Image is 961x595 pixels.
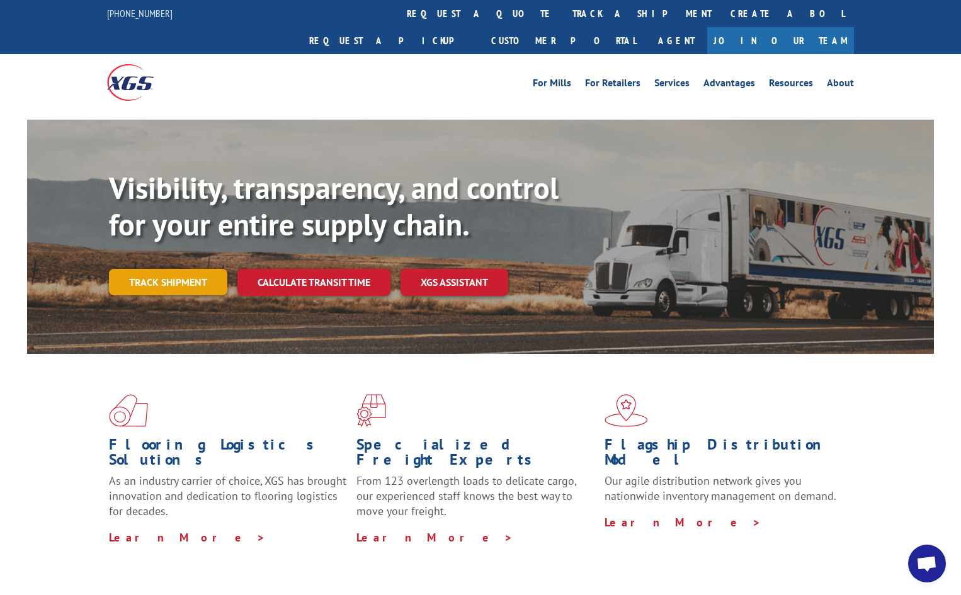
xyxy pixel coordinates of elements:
[703,78,755,92] a: Advantages
[109,473,346,518] span: As an industry carrier of choice, XGS has brought innovation and dedication to flooring logistics...
[605,473,836,503] span: Our agile distribution network gives you nationwide inventory management on demand.
[645,27,707,54] a: Agent
[109,530,266,545] a: Learn More >
[109,394,148,427] img: xgs-icon-total-supply-chain-intelligence-red
[356,437,594,473] h1: Specialized Freight Experts
[356,473,594,530] p: From 123 overlength loads to delicate cargo, our experienced staff knows the best way to move you...
[482,27,645,54] a: Customer Portal
[654,78,690,92] a: Services
[585,78,640,92] a: For Retailers
[605,515,761,530] a: Learn More >
[107,7,173,20] a: [PHONE_NUMBER]
[707,27,854,54] a: Join Our Team
[605,394,648,427] img: xgs-icon-flagship-distribution-model-red
[237,269,390,296] a: Calculate transit time
[356,530,513,545] a: Learn More >
[908,545,946,582] div: Open chat
[533,78,571,92] a: For Mills
[827,78,854,92] a: About
[109,269,227,295] a: Track shipment
[300,27,482,54] a: Request a pickup
[356,394,386,427] img: xgs-icon-focused-on-flooring-red
[769,78,813,92] a: Resources
[401,269,508,296] a: XGS ASSISTANT
[109,168,559,244] b: Visibility, transparency, and control for your entire supply chain.
[605,437,843,473] h1: Flagship Distribution Model
[109,437,347,473] h1: Flooring Logistics Solutions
